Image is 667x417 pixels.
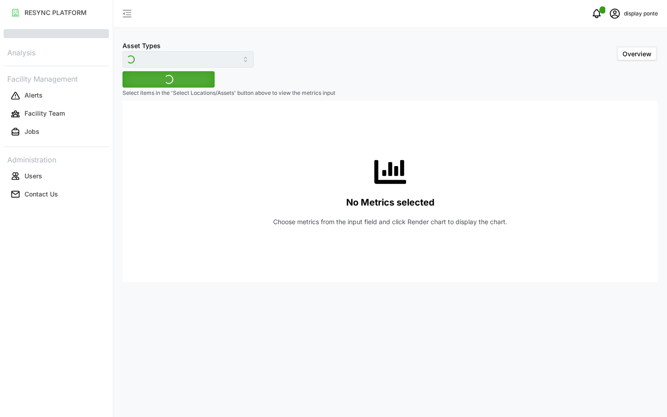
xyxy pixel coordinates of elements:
p: Analysis [4,45,109,59]
button: RESYNC PLATFORM [4,5,109,21]
p: Users [25,172,42,181]
a: Jobs [4,123,109,141]
p: Facility Team [25,109,65,118]
button: Jobs [4,124,109,140]
span: Overview [623,50,652,58]
button: Facility Team [4,106,109,122]
p: Choose metrics from the input field and click Render chart to display the chart. [273,217,507,226]
button: Users [4,168,109,184]
label: Asset Types [123,41,161,51]
p: Alerts [25,91,43,100]
a: Users [4,167,109,185]
a: Alerts [4,87,109,105]
a: Contact Us [4,185,109,203]
p: RESYNC PLATFORM [25,8,87,17]
a: Facility Team [4,105,109,123]
button: Alerts [4,88,109,104]
p: Administration [4,152,109,166]
a: RESYNC PLATFORM [4,4,109,22]
p: display ponte [624,10,658,18]
button: notifications [588,5,606,23]
button: schedule [606,5,624,23]
p: Jobs [25,127,39,136]
p: Facility Management [4,72,109,85]
p: Contact Us [25,190,58,199]
p: No Metrics selected [346,195,435,210]
button: Contact Us [4,186,109,202]
p: Select items in the 'Select Locations/Assets' button above to view the metrics input [123,89,658,97]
